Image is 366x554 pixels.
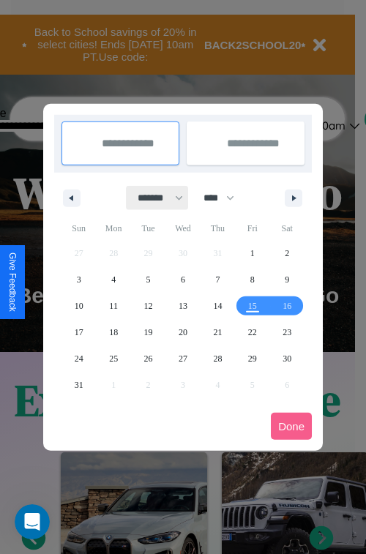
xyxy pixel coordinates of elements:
[144,293,153,319] span: 12
[270,319,305,345] button: 23
[144,319,153,345] span: 19
[235,217,269,240] span: Fri
[96,319,130,345] button: 18
[111,266,116,293] span: 4
[75,345,83,372] span: 24
[213,345,222,372] span: 28
[213,293,222,319] span: 14
[201,266,235,293] button: 7
[96,345,130,372] button: 25
[250,240,255,266] span: 1
[61,217,96,240] span: Sun
[283,319,291,345] span: 23
[283,345,291,372] span: 30
[235,293,269,319] button: 15
[285,240,289,266] span: 2
[270,266,305,293] button: 9
[61,345,96,372] button: 24
[165,319,200,345] button: 20
[131,293,165,319] button: 12
[131,217,165,240] span: Tue
[201,293,235,319] button: 14
[179,293,187,319] span: 13
[235,319,269,345] button: 22
[270,240,305,266] button: 2
[109,319,118,345] span: 18
[75,293,83,319] span: 10
[165,345,200,372] button: 27
[271,413,312,440] button: Done
[109,345,118,372] span: 25
[165,293,200,319] button: 13
[131,345,165,372] button: 26
[201,217,235,240] span: Thu
[15,504,50,539] iframe: Intercom live chat
[165,217,200,240] span: Wed
[96,266,130,293] button: 4
[235,240,269,266] button: 1
[248,319,257,345] span: 22
[7,252,18,312] div: Give Feedback
[235,266,269,293] button: 8
[61,372,96,398] button: 31
[179,319,187,345] span: 20
[270,345,305,372] button: 30
[109,293,118,319] span: 11
[270,217,305,240] span: Sat
[77,266,81,293] span: 3
[179,345,187,372] span: 27
[61,319,96,345] button: 17
[270,293,305,319] button: 16
[96,217,130,240] span: Mon
[215,266,220,293] span: 7
[144,345,153,372] span: 26
[248,293,257,319] span: 15
[213,319,222,345] span: 21
[285,266,289,293] span: 9
[131,319,165,345] button: 19
[61,266,96,293] button: 3
[165,266,200,293] button: 6
[75,372,83,398] span: 31
[61,293,96,319] button: 10
[235,345,269,372] button: 29
[75,319,83,345] span: 17
[250,266,255,293] span: 8
[201,319,235,345] button: 21
[283,293,291,319] span: 16
[131,266,165,293] button: 5
[181,266,185,293] span: 6
[201,345,235,372] button: 28
[96,293,130,319] button: 11
[146,266,151,293] span: 5
[248,345,257,372] span: 29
